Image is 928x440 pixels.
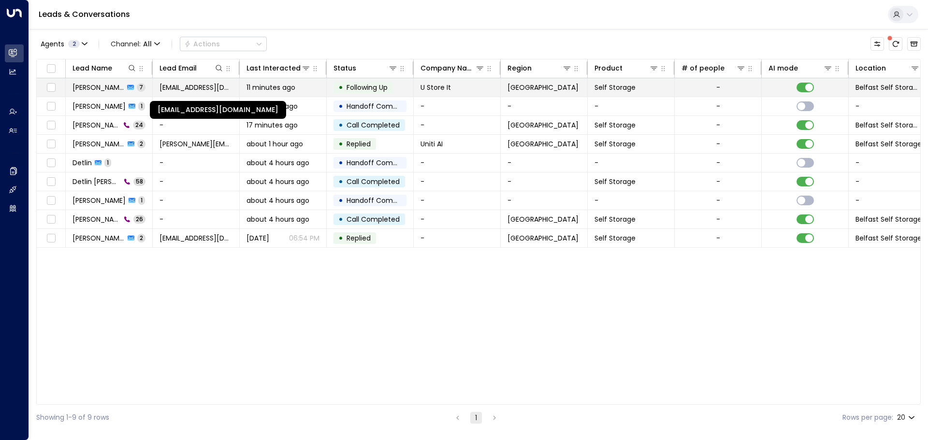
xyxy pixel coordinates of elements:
span: Replied [347,233,371,243]
span: Self Storage [594,120,636,130]
span: There are new threads available. Refresh the grid to view the latest updates. [889,37,902,51]
span: Belfast [507,233,579,243]
div: • [338,211,343,227]
span: Toggle select row [45,232,57,244]
div: Last Interacted [246,62,301,74]
span: Toggle select row [45,138,57,150]
span: about 4 hours ago [246,177,309,186]
div: Product [594,62,659,74]
div: AI mode [768,62,798,74]
div: - [716,233,720,243]
span: Agents [41,41,64,47]
span: Toggle select row [45,176,57,188]
span: 11 minutes ago [246,83,295,92]
td: - [414,191,501,210]
span: kerric@getuniti.com [159,139,232,149]
div: Last Interacted [246,62,311,74]
span: Following Up [347,83,388,92]
div: • [338,230,343,246]
span: Aidan [72,214,121,224]
div: • [338,173,343,190]
div: - [716,120,720,130]
span: Detlin Crowe [72,177,121,186]
td: - [153,154,240,172]
td: - [501,97,588,115]
div: Region [507,62,572,74]
span: 1 [104,158,111,167]
div: Showing 1-9 of 9 rows [36,412,109,423]
span: about 4 hours ago [246,214,309,224]
span: Karen [72,101,126,111]
p: 06:54 PM [289,233,319,243]
button: Archived Leads [907,37,921,51]
span: Self Storage [594,214,636,224]
div: Location [855,62,920,74]
span: Call Completed [347,177,400,186]
span: Detlin [72,158,92,168]
td: - [414,172,501,191]
span: Self Storage [594,177,636,186]
span: 24 [133,121,145,129]
div: Status [333,62,356,74]
button: Actions [180,37,267,51]
span: Self Storage [594,139,636,149]
span: 1 [138,102,145,110]
span: Toggle select all [45,63,57,75]
span: about 4 hours ago [246,158,309,168]
span: Self Storage [594,233,636,243]
td: - [414,210,501,228]
span: 2 [137,140,145,148]
span: Belfast Self Storage [855,233,922,243]
span: 26 [133,215,145,223]
td: - [501,154,588,172]
span: Toggle select row [45,213,57,226]
span: Belfast Self Storage [855,214,922,224]
button: page 1 [470,412,482,424]
div: Company Name [420,62,485,74]
span: Belfast [507,83,579,92]
div: • [338,79,343,96]
div: Lead Name [72,62,137,74]
span: about 4 hours ago [246,196,309,205]
div: Actions [184,40,220,48]
div: [EMAIL_ADDRESS][DOMAIN_NAME] [150,101,286,119]
td: - [588,191,675,210]
span: Toggle select row [45,195,57,207]
span: Belfast [507,139,579,149]
span: 58 [133,177,145,185]
td: - [414,116,501,134]
span: Yesterday [246,233,269,243]
div: - [716,158,720,168]
div: Status [333,62,398,74]
span: Toggle select row [45,100,57,113]
span: mmcgrath@ustoreit.ie [159,83,232,92]
td: - [153,172,240,191]
button: Agents2 [36,37,91,51]
span: Belfast Self Storage [855,139,922,149]
div: - [716,101,720,111]
span: Handoff Completed [347,158,415,168]
td: - [588,97,675,115]
td: - [501,172,588,191]
span: Toggle select row [45,157,57,169]
div: - [716,196,720,205]
td: - [153,191,240,210]
div: # of people [681,62,725,74]
td: - [588,154,675,172]
div: • [338,117,343,133]
div: Location [855,62,886,74]
div: AI mode [768,62,833,74]
div: - [716,214,720,224]
span: Call Completed [347,214,400,224]
span: Mariea McGrath [72,83,124,92]
span: Channel: [107,37,164,51]
div: Lead Email [159,62,224,74]
div: Company Name [420,62,475,74]
button: Channel:All [107,37,164,51]
div: Lead Email [159,62,197,74]
span: Handoff Completed [347,196,415,205]
span: U Store It [420,83,451,92]
a: Leads & Conversations [39,9,130,20]
span: Belfast Self Storage [855,120,921,130]
span: 2 [137,234,145,242]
